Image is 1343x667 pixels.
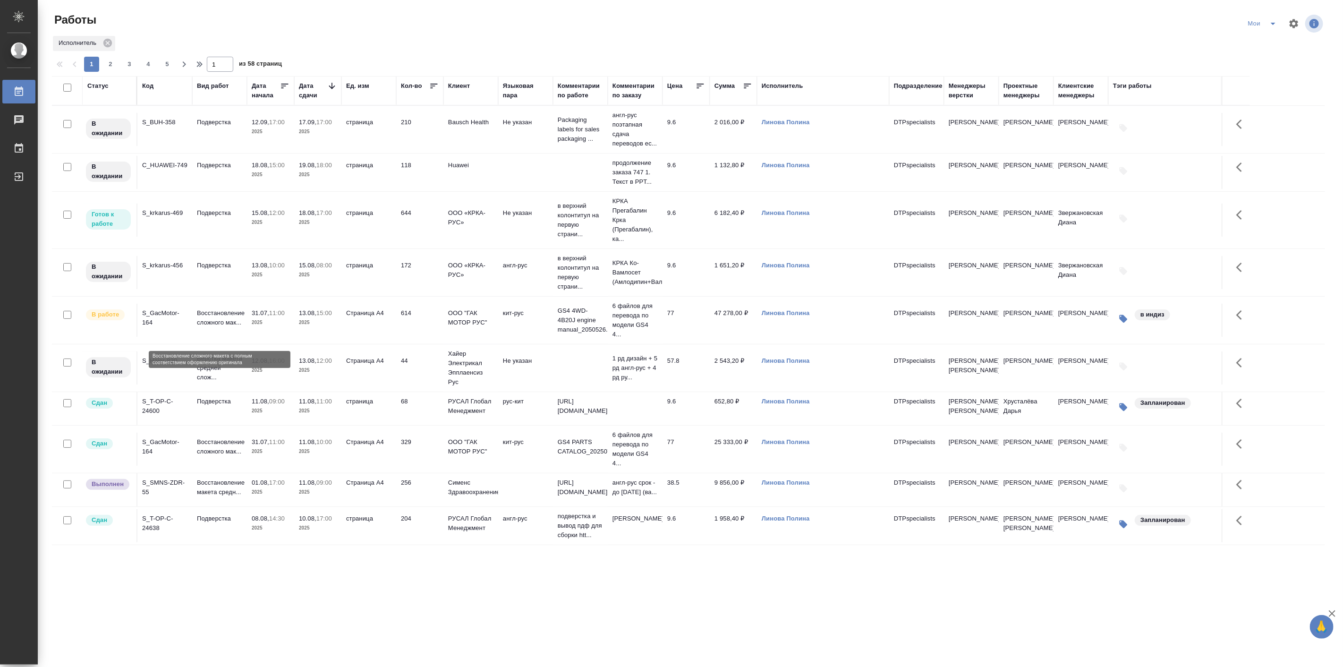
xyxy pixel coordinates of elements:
[141,57,156,72] button: 4
[92,439,107,448] p: Сдан
[558,437,603,456] p: GS4 PARTS CATALOG_20250714.pdf
[1231,351,1253,374] button: Здесь прячутся важные кнопки
[316,162,332,169] p: 18:00
[269,357,285,364] p: 16:00
[59,38,100,48] p: Исполнитель
[663,204,710,237] td: 9.6
[316,209,332,216] p: 17:00
[1310,615,1334,639] button: 🙏
[92,262,125,281] p: В ожидании
[1140,310,1164,319] p: в индиз
[710,509,757,542] td: 1 958,40 ₽
[1113,81,1152,91] div: Тэги работы
[252,447,289,456] p: 2025
[889,433,944,466] td: DTPspecialists
[92,119,125,138] p: В ожидании
[142,261,187,270] div: S_krkarus-456
[999,351,1054,385] td: [PERSON_NAME]
[1054,473,1108,506] td: [PERSON_NAME]
[299,479,316,486] p: 11.08,
[612,158,658,187] p: продолжение заказа 747 1. Текст в PPT...
[341,113,396,146] td: страница
[612,430,658,468] p: 6 файлов для перевода по модели GS4 4...
[92,210,125,229] p: Готов к работе
[401,81,422,91] div: Кол-во
[448,308,493,327] p: ООО "ГАК МОТОР РУС"
[1231,304,1253,326] button: Здесь прячутся важные кнопки
[1113,478,1134,499] button: Добавить тэги
[142,308,187,327] div: S_GacMotor-164
[498,113,553,146] td: Не указан
[667,81,683,91] div: Цена
[612,514,658,523] p: [PERSON_NAME]
[1231,256,1253,279] button: Здесь прячутся важные кнопки
[999,204,1054,237] td: [PERSON_NAME]
[92,162,125,181] p: В ожидании
[299,438,316,445] p: 11.08,
[142,478,187,497] div: S_SMNS-ZDR-55
[1054,351,1108,385] td: [PERSON_NAME]
[558,478,603,497] p: [URL][DOMAIN_NAME]..
[714,81,735,91] div: Сумма
[85,514,132,527] div: Менеджер проверил работу исполнителя, передает ее на следующий этап
[889,113,944,146] td: DTPspecialists
[299,447,337,456] p: 2025
[710,473,757,506] td: 9 856,00 ₽
[269,515,285,522] p: 14:30
[612,197,658,244] p: КРКА Прегабалин Крка (Прегабалин), ка...
[710,204,757,237] td: 6 182,40 ₽
[1054,113,1108,146] td: [PERSON_NAME]
[949,261,994,270] p: [PERSON_NAME]
[1113,437,1134,458] button: Добавить тэги
[341,433,396,466] td: Страница А4
[894,81,943,91] div: Подразделение
[142,208,187,218] div: S_krkarus-469
[889,204,944,237] td: DTPspecialists
[299,119,316,126] p: 17.09,
[316,357,332,364] p: 12:00
[889,156,944,189] td: DTPspecialists
[949,514,994,523] p: [PERSON_NAME]
[558,397,603,416] p: [URL][DOMAIN_NAME]..
[663,392,710,425] td: 9.6
[710,256,757,289] td: 1 651,20 ₽
[87,81,109,91] div: Статус
[396,392,443,425] td: 68
[448,208,493,227] p: ООО «КРКА-РУС»
[612,258,658,287] p: КРКА Ко-Вамлосет (Амлодипин+Валсартан...
[1283,12,1305,35] span: Настроить таблицу
[269,309,285,316] p: 11:00
[448,397,493,416] p: РУСАЛ Глобал Менеджмент
[949,356,994,375] p: [PERSON_NAME], [PERSON_NAME]
[1054,433,1108,466] td: [PERSON_NAME]
[762,262,810,269] a: Линова Полина
[396,433,443,466] td: 329
[1113,514,1134,535] button: Изменить тэги
[1113,161,1134,181] button: Добавить тэги
[252,309,269,316] p: 31.07,
[142,81,153,91] div: Код
[252,170,289,180] p: 2025
[142,397,187,416] div: S_T-OP-C-24600
[889,392,944,425] td: DTPspecialists
[252,262,269,269] p: 13.08,
[663,113,710,146] td: 9.6
[252,162,269,169] p: 18.08,
[448,161,493,170] p: Huawei
[346,81,369,91] div: Ед. изм
[316,262,332,269] p: 08:00
[1231,433,1253,455] button: Здесь прячутся важные кнопки
[1245,16,1283,31] div: split button
[949,118,994,127] p: [PERSON_NAME]
[299,366,337,375] p: 2025
[558,512,603,540] p: подверстка и вывод пдф для сборки htt...
[1134,514,1192,527] div: Запланирован
[252,357,269,364] p: 12.08,
[299,81,327,100] div: Дата сдачи
[949,161,994,170] p: [PERSON_NAME]
[762,357,810,364] a: Линова Полина
[299,523,337,533] p: 2025
[1003,514,1049,533] p: [PERSON_NAME], [PERSON_NAME]
[299,218,337,227] p: 2025
[197,437,242,456] p: Восстановление сложного мак...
